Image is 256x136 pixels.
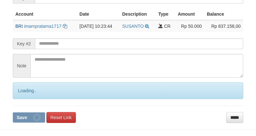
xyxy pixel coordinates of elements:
[156,8,175,20] th: Type
[17,115,27,120] span: Save
[51,115,72,120] span: Reset Link
[15,24,23,29] span: BRI
[46,112,76,123] a: Reset Link
[63,24,67,29] a: Copy imampratama1717 to clipboard
[13,8,77,20] th: Account
[13,38,35,49] span: Key #2
[77,20,119,32] td: [DATE] 10:23:44
[77,8,119,20] th: Date
[164,24,171,29] span: CR
[175,20,204,32] td: Rp 50.000
[204,8,243,20] th: Balance
[175,8,204,20] th: Amount
[13,112,45,123] button: Save
[120,8,156,20] th: Description
[13,82,243,99] div: Loading..
[122,24,144,29] a: SUSANTO
[13,54,30,78] span: Note
[204,20,243,32] td: Rp 837.158,00
[24,24,61,29] a: imampratama1717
